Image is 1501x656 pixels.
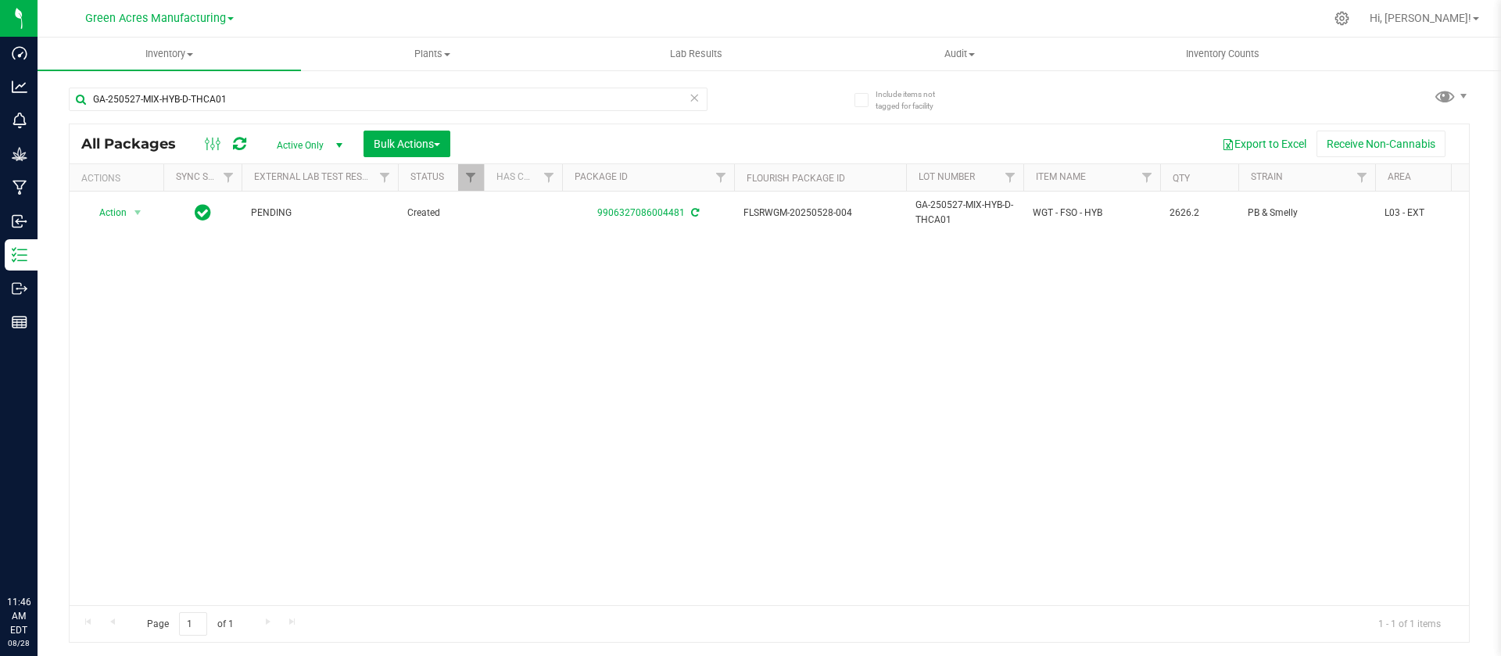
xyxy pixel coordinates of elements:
span: GA-250527-MIX-HYB-D-THCA01 [915,198,1014,228]
iframe: Resource center [16,531,63,578]
a: 9906327086004481 [597,207,685,218]
span: 2626.2 [1170,206,1229,220]
span: All Packages [81,135,192,152]
span: select [128,202,148,224]
a: Inventory Counts [1091,38,1355,70]
input: Search Package ID, Item Name, SKU, Lot or Part Number... [69,88,708,111]
a: Filter [372,164,398,191]
inline-svg: Inventory [12,247,27,263]
span: WGT - FSO - HYB [1033,206,1151,220]
span: Audit [829,47,1091,61]
button: Receive Non-Cannabis [1317,131,1445,157]
span: Clear [689,88,700,108]
a: Filter [1134,164,1160,191]
div: Manage settings [1332,11,1352,26]
a: Status [410,171,444,182]
span: Bulk Actions [374,138,440,150]
button: Bulk Actions [364,131,450,157]
span: Inventory [38,47,301,61]
button: Export to Excel [1212,131,1317,157]
a: Audit [828,38,1091,70]
span: Lab Results [649,47,743,61]
a: Filter [458,164,484,191]
span: Sync from Compliance System [689,207,699,218]
inline-svg: Monitoring [12,113,27,128]
span: Green Acres Manufacturing [85,12,226,25]
a: Area [1388,171,1411,182]
a: Lab Results [564,38,828,70]
div: Actions [81,173,157,184]
a: Inventory [38,38,301,70]
span: Created [407,206,475,220]
span: L03 - EXT [1385,206,1483,220]
th: Has COA [484,164,562,192]
p: 11:46 AM EDT [7,595,30,637]
inline-svg: Grow [12,146,27,162]
a: External Lab Test Result [254,171,377,182]
p: 08/28 [7,637,30,649]
span: Inventory Counts [1165,47,1281,61]
a: Filter [536,164,562,191]
inline-svg: Outbound [12,281,27,296]
a: Filter [1349,164,1375,191]
span: Plants [302,47,564,61]
inline-svg: Dashboard [12,45,27,61]
span: FLSRWGM-20250528-004 [743,206,897,220]
a: Package ID [575,171,628,182]
a: Flourish Package ID [747,173,845,184]
a: Qty [1173,173,1190,184]
input: 1 [179,612,207,636]
span: PB & Smelly [1248,206,1366,220]
inline-svg: Analytics [12,79,27,95]
span: Include items not tagged for facility [876,88,954,112]
a: Lot Number [919,171,975,182]
span: Page of 1 [134,612,246,636]
a: Filter [708,164,734,191]
inline-svg: Reports [12,314,27,330]
span: In Sync [195,202,211,224]
a: Filter [216,164,242,191]
a: Sync Status [176,171,236,182]
span: Action [85,202,127,224]
span: 1 - 1 of 1 items [1366,612,1453,636]
inline-svg: Inbound [12,213,27,229]
a: Item Name [1036,171,1086,182]
inline-svg: Manufacturing [12,180,27,195]
span: Hi, [PERSON_NAME]! [1370,12,1471,24]
a: Filter [998,164,1023,191]
a: Strain [1251,171,1283,182]
span: PENDING [251,206,389,220]
iframe: Resource center unread badge [46,529,65,547]
a: Plants [301,38,564,70]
